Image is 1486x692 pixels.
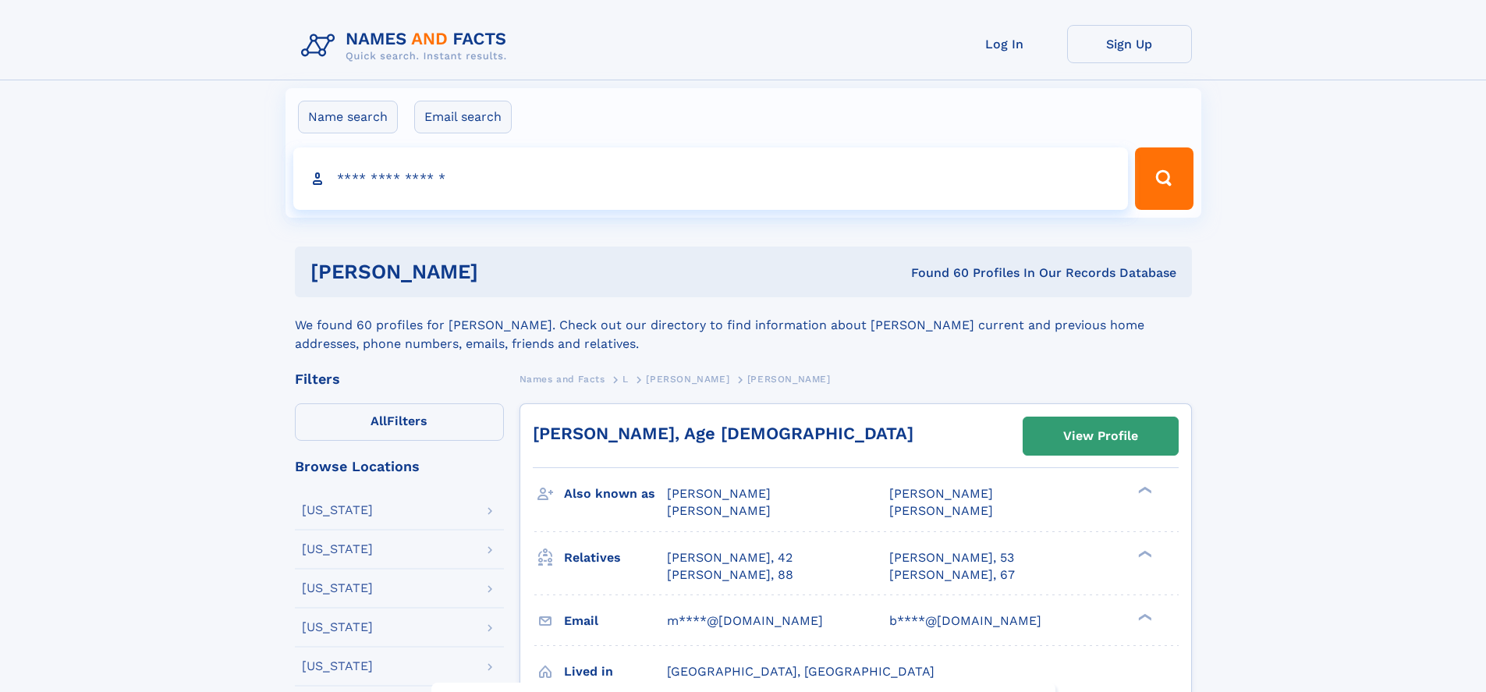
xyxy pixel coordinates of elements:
[564,481,667,507] h3: Also known as
[533,424,913,443] a: [PERSON_NAME], Age [DEMOGRAPHIC_DATA]
[414,101,512,133] label: Email search
[293,147,1129,210] input: search input
[646,374,729,385] span: [PERSON_NAME]
[564,545,667,571] h3: Relatives
[1134,485,1153,495] div: ❯
[295,460,504,474] div: Browse Locations
[1135,147,1193,210] button: Search Button
[1063,418,1138,454] div: View Profile
[295,403,504,441] label: Filters
[295,297,1192,353] div: We found 60 profiles for [PERSON_NAME]. Check out our directory to find information about [PERSON...
[520,369,605,389] a: Names and Facts
[667,664,935,679] span: [GEOGRAPHIC_DATA], [GEOGRAPHIC_DATA]
[667,503,771,518] span: [PERSON_NAME]
[622,374,629,385] span: L
[1067,25,1192,63] a: Sign Up
[302,621,373,633] div: [US_STATE]
[302,660,373,672] div: [US_STATE]
[622,369,629,389] a: L
[646,369,729,389] a: [PERSON_NAME]
[1134,548,1153,559] div: ❯
[667,566,793,584] a: [PERSON_NAME], 88
[889,566,1015,584] a: [PERSON_NAME], 67
[942,25,1067,63] a: Log In
[667,549,793,566] a: [PERSON_NAME], 42
[564,608,667,634] h3: Email
[310,262,695,282] h1: [PERSON_NAME]
[1023,417,1178,455] a: View Profile
[889,503,993,518] span: [PERSON_NAME]
[747,374,831,385] span: [PERSON_NAME]
[298,101,398,133] label: Name search
[371,413,387,428] span: All
[302,543,373,555] div: [US_STATE]
[694,264,1176,282] div: Found 60 Profiles In Our Records Database
[302,504,373,516] div: [US_STATE]
[302,582,373,594] div: [US_STATE]
[889,486,993,501] span: [PERSON_NAME]
[667,486,771,501] span: [PERSON_NAME]
[1134,612,1153,622] div: ❯
[295,25,520,67] img: Logo Names and Facts
[889,549,1014,566] a: [PERSON_NAME], 53
[295,372,504,386] div: Filters
[564,658,667,685] h3: Lived in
